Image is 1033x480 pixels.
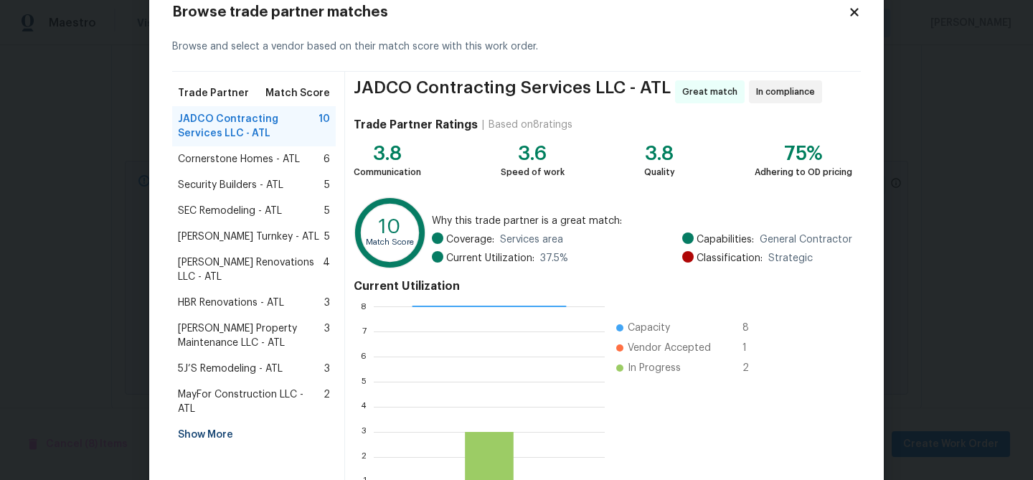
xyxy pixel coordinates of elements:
span: 5 [324,230,330,244]
span: Capacity [628,321,670,335]
span: 37.5 % [540,251,568,265]
span: Coverage: [446,232,494,247]
div: Communication [354,165,421,179]
span: Great match [682,85,743,99]
h4: Trade Partner Ratings [354,118,478,132]
span: Security Builders - ATL [178,178,283,192]
div: 3.8 [354,146,421,161]
span: Match Score [265,86,330,100]
div: 3.8 [644,146,675,161]
span: 2 [742,361,765,375]
span: JADCO Contracting Services LLC - ATL [178,112,319,141]
h4: Current Utilization [354,279,852,293]
span: [PERSON_NAME] Property Maintenance LLC - ATL [178,321,324,350]
span: Capabilities: [697,232,754,247]
text: 3 [362,428,367,436]
span: MayFor Construction LLC - ATL [178,387,324,416]
div: Browse and select a vendor based on their match score with this work order. [172,22,861,72]
span: Cornerstone Homes - ATL [178,152,300,166]
text: Match Score [366,238,414,246]
span: Trade Partner [178,86,249,100]
div: 3.6 [501,146,565,161]
text: 2 [362,453,367,461]
text: 4 [361,403,367,411]
span: 5J’S Remodeling - ATL [178,362,283,376]
div: Quality [644,165,675,179]
text: 10 [379,217,401,237]
span: 5 [324,178,330,192]
span: [PERSON_NAME] Renovations LLC - ATL [178,255,323,284]
span: 3 [324,321,330,350]
span: In compliance [756,85,821,99]
span: 3 [324,362,330,376]
text: 7 [362,327,367,336]
div: Show More [172,422,336,448]
div: Adhering to OD pricing [755,165,852,179]
text: 6 [361,352,367,361]
h2: Browse trade partner matches [172,5,848,19]
span: 1 [742,341,765,355]
div: | [478,118,489,132]
span: 3 [324,296,330,310]
div: 75% [755,146,852,161]
span: Vendor Accepted [628,341,711,355]
span: In Progress [628,361,681,375]
span: Why this trade partner is a great match: [432,214,852,228]
span: 6 [324,152,330,166]
span: 5 [324,204,330,218]
span: 10 [319,112,330,141]
span: [PERSON_NAME] Turnkey - ATL [178,230,319,244]
span: 8 [742,321,765,335]
text: 8 [361,302,367,311]
text: 5 [362,377,367,386]
div: Based on 8 ratings [489,118,572,132]
span: HBR Renovations - ATL [178,296,284,310]
span: General Contractor [760,232,852,247]
span: Current Utilization: [446,251,534,265]
span: Strategic [768,251,813,265]
div: Speed of work [501,165,565,179]
span: 4 [323,255,330,284]
span: Classification: [697,251,763,265]
span: 2 [324,387,330,416]
span: JADCO Contracting Services LLC - ATL [354,80,671,103]
span: Services area [500,232,563,247]
span: SEC Remodeling - ATL [178,204,282,218]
